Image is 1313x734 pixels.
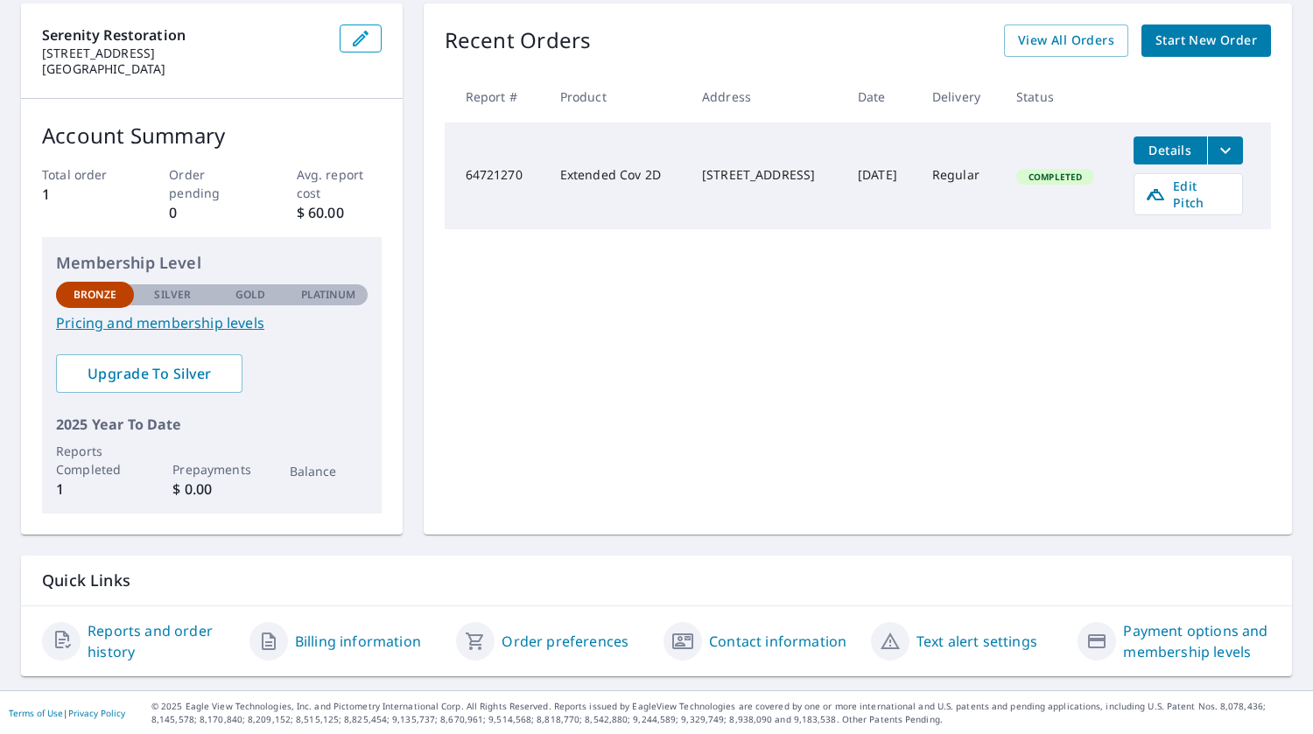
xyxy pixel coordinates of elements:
[297,165,382,202] p: Avg. report cost
[1123,620,1271,662] a: Payment options and membership levels
[1145,178,1232,211] span: Edit Pitch
[68,707,125,719] a: Privacy Policy
[918,122,1002,229] td: Regular
[1144,142,1197,158] span: Details
[172,479,250,500] p: $ 0.00
[42,24,326,45] p: Serenity Restoration
[56,312,368,333] a: Pricing and membership levels
[42,45,326,61] p: [STREET_ADDRESS]
[1134,173,1243,215] a: Edit Pitch
[844,71,918,122] th: Date
[1018,30,1114,52] span: View All Orders
[56,442,134,479] p: Reports Completed
[445,24,592,57] p: Recent Orders
[844,122,918,229] td: [DATE]
[151,700,1304,726] p: © 2025 Eagle View Technologies, Inc. and Pictometry International Corp. All Rights Reserved. Repo...
[74,287,117,303] p: Bronze
[56,354,242,393] a: Upgrade To Silver
[295,631,421,652] a: Billing information
[42,570,1271,591] p: Quick Links
[445,122,546,229] td: 64721270
[235,287,265,303] p: Gold
[88,620,235,662] a: Reports and order history
[42,61,326,77] p: [GEOGRAPHIC_DATA]
[56,479,134,500] p: 1
[1002,71,1120,122] th: Status
[1207,136,1243,164] button: filesDropdownBtn-64721270
[1018,171,1092,183] span: Completed
[916,631,1037,652] a: Text alert settings
[546,71,688,122] th: Product
[42,120,382,151] p: Account Summary
[297,202,382,223] p: $ 60.00
[42,165,127,184] p: Total order
[169,202,254,223] p: 0
[546,122,688,229] td: Extended Cov 2D
[9,708,125,718] p: |
[445,71,546,122] th: Report #
[702,166,830,184] div: [STREET_ADDRESS]
[70,364,228,383] span: Upgrade To Silver
[1004,24,1128,57] a: View All Orders
[172,460,250,479] p: Prepayments
[688,71,844,122] th: Address
[502,631,628,652] a: Order preferences
[1134,136,1207,164] button: detailsBtn-64721270
[56,414,368,435] p: 2025 Year To Date
[169,165,254,202] p: Order pending
[1155,30,1257,52] span: Start New Order
[154,287,191,303] p: Silver
[56,251,368,275] p: Membership Level
[290,462,368,480] p: Balance
[9,707,63,719] a: Terms of Use
[42,184,127,205] p: 1
[709,631,846,652] a: Contact information
[1141,24,1271,57] a: Start New Order
[918,71,1002,122] th: Delivery
[301,287,356,303] p: Platinum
